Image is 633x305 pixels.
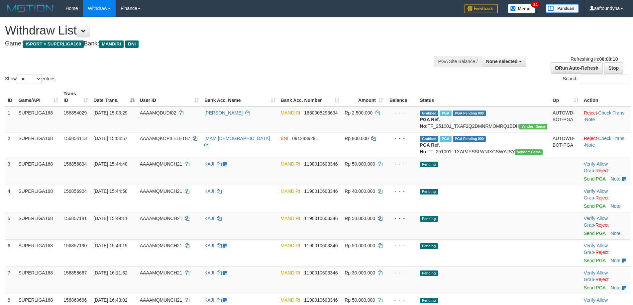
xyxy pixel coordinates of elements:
[386,88,417,107] th: Balance
[584,136,597,141] a: Reject
[204,270,214,275] a: KAJI
[93,189,127,194] span: [DATE] 15:44:58
[417,88,550,107] th: Status
[595,222,609,228] a: Reject
[388,242,415,249] div: - - -
[16,107,61,132] td: SUPERLIGA168
[388,161,415,167] div: - - -
[5,88,16,107] th: ID
[550,107,581,132] td: AUTOWD-BOT-PGA
[388,188,415,194] div: - - -
[281,270,300,275] span: MANDIRI
[278,88,342,107] th: Bank Acc. Number: activate to sort column ascending
[304,243,338,248] span: Copy 1190010603346 to clipboard
[345,110,372,115] span: Rp 2.500.000
[584,231,605,236] a: Send PGA
[581,107,630,132] td: · ·
[420,117,440,129] b: PGA Ref. No:
[420,270,438,276] span: Pending
[345,161,375,167] span: Rp 50.000.000
[63,161,87,167] span: 156856894
[137,88,202,107] th: User ID: activate to sort column ascending
[584,243,608,255] a: Allow Grab
[584,203,605,209] a: Send PGA
[281,110,300,115] span: MANDIRI
[93,136,127,141] span: [DATE] 15:04:57
[345,270,375,275] span: Rp 30.000.000
[63,243,87,248] span: 156857190
[550,88,581,107] th: Op: activate to sort column ascending
[585,117,595,122] a: Note
[482,56,526,67] button: None selected
[584,189,608,200] a: Allow Grab
[417,107,550,132] td: TF_251001_TXAF2Q2DMNRMOMRQ1BDH
[140,243,182,248] span: AAAAMQMUNCH21
[420,189,438,194] span: Pending
[16,212,61,239] td: SUPERLIGA168
[23,40,84,48] span: ISPORT > SUPERLIGA168
[281,189,300,194] span: MANDIRI
[5,107,16,132] td: 1
[611,231,621,236] a: Note
[611,258,621,263] a: Note
[581,74,628,84] input: Search:
[581,212,630,239] td: · ·
[599,56,618,62] strong: 00:00:10
[304,297,338,303] span: Copy 1190010603346 to clipboard
[304,189,338,194] span: Copy 1190010603346 to clipboard
[584,243,595,248] a: Verify
[16,185,61,212] td: SUPERLIGA168
[604,62,623,74] a: Stop
[16,88,61,107] th: Game/API: activate to sort column ascending
[453,136,486,142] span: PGA Pending
[5,158,16,185] td: 3
[140,161,182,167] span: AAAAMQMUNCH21
[581,239,630,267] td: · ·
[388,110,415,116] div: - - -
[585,142,595,148] a: Note
[5,267,16,294] td: 7
[93,161,127,167] span: [DATE] 15:44:48
[5,74,55,84] label: Show entries
[93,270,127,275] span: [DATE] 16:11:32
[420,111,439,116] span: Grabbed
[584,270,608,282] a: Allow Grab
[5,212,16,239] td: 5
[584,189,608,200] span: ·
[486,59,518,64] span: None selected
[5,239,16,267] td: 6
[5,132,16,158] td: 2
[5,185,16,212] td: 4
[584,270,608,282] span: ·
[584,216,608,228] a: Allow Grab
[204,189,214,194] a: KAJI
[388,215,415,222] div: - - -
[465,4,498,13] img: Feedback.jpg
[595,168,609,173] a: Reject
[581,88,630,107] th: Action
[93,216,127,221] span: [DATE] 15:49:11
[388,269,415,276] div: - - -
[598,136,624,141] a: Check Trans
[63,297,87,303] span: 156860696
[140,110,176,115] span: AAAAMQDUDI02
[584,297,595,303] a: Verify
[581,267,630,294] td: · ·
[204,243,214,248] a: KAJI
[5,24,415,37] h1: Withdraw List
[345,243,375,248] span: Rp 50.000.000
[63,136,87,141] span: 156854113
[551,62,603,74] a: Run Auto-Refresh
[281,216,300,221] span: MANDIRI
[519,124,547,129] span: Vendor URL: https://trx31.1velocity.biz
[204,161,214,167] a: KAJI
[581,158,630,185] td: · ·
[584,161,608,173] a: Allow Grab
[584,285,605,290] a: Send PGA
[584,216,608,228] span: ·
[342,88,386,107] th: Amount: activate to sort column ascending
[584,161,595,167] a: Verify
[584,216,595,221] a: Verify
[93,110,127,115] span: [DATE] 15:03:29
[16,158,61,185] td: SUPERLIGA168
